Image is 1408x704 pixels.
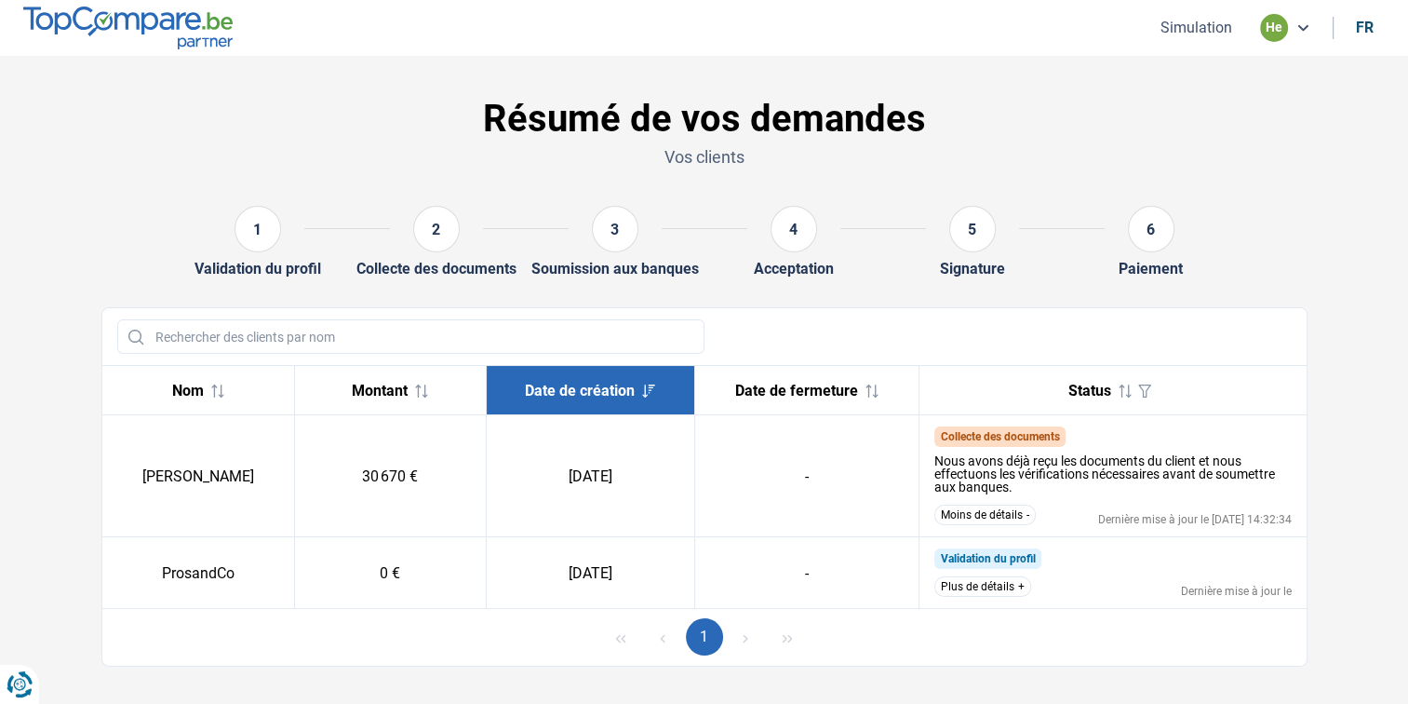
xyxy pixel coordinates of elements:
span: Nom [172,382,204,399]
div: he [1260,14,1288,42]
td: 0 € [294,537,487,609]
button: Previous Page [644,618,681,656]
div: 4 [771,206,817,252]
td: - [694,415,919,537]
input: Rechercher des clients par nom [117,319,704,354]
td: 30 670 € [294,415,487,537]
button: Last Page [769,618,806,656]
div: 6 [1128,206,1174,252]
button: Page 1 [686,618,723,656]
button: Simulation [1155,18,1238,37]
button: Plus de détails [934,576,1031,597]
div: 5 [949,206,996,252]
div: fr [1356,19,1374,36]
div: Acceptation [754,260,834,278]
div: Dernière mise à jour le [1181,586,1292,597]
button: Moins de détails [934,505,1036,525]
div: Paiement [1119,260,1183,278]
td: - [694,537,919,609]
span: Montant [352,382,408,399]
h1: Résumé de vos demandes [101,97,1307,142]
td: ProsandCo [102,537,295,609]
td: [DATE] [487,537,694,609]
span: Collecte des documents [940,430,1059,443]
span: Date de fermeture [735,382,858,399]
div: Nous avons déjà reçu les documents du client et nous effectuons les vérifications nécessaires ava... [934,454,1292,494]
div: 2 [413,206,460,252]
img: TopCompare.be [23,7,233,48]
span: Status [1068,382,1111,399]
td: [PERSON_NAME] [102,415,295,537]
p: Vos clients [101,145,1307,169]
div: Soumission aux banques [531,260,699,278]
div: 1 [235,206,281,252]
span: Date de création [525,382,635,399]
div: Signature [940,260,1005,278]
button: First Page [602,618,639,656]
div: 3 [592,206,638,252]
div: Collecte des documents [356,260,516,278]
div: Validation du profil [194,260,321,278]
td: [DATE] [487,415,694,537]
button: Next Page [727,618,764,656]
div: Dernière mise à jour le [DATE] 14:32:34 [1098,514,1292,525]
span: Validation du profil [940,552,1035,565]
